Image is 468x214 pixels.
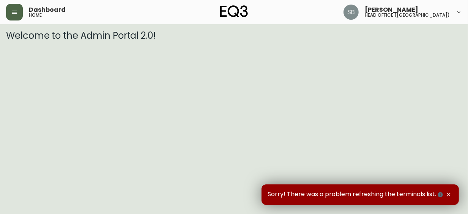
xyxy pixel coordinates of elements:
img: logo [220,5,248,17]
h5: head office ([GEOGRAPHIC_DATA]) [365,13,450,17]
img: 85855414dd6b989d32b19e738a67d5b5 [344,5,359,20]
h3: Welcome to the Admin Portal 2.0! [6,30,462,41]
span: Sorry! There was a problem refreshing the terminals list. [268,190,444,199]
span: [PERSON_NAME] [365,7,418,13]
h5: home [29,13,42,17]
span: Dashboard [29,7,66,13]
